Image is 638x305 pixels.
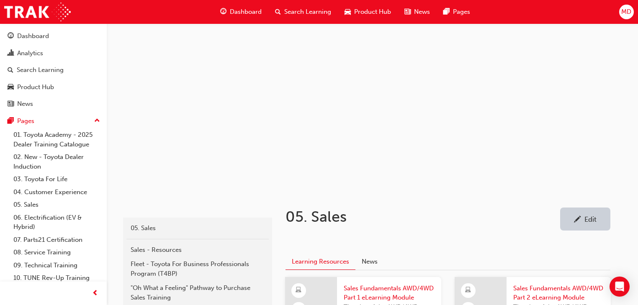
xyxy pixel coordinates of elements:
span: news-icon [8,100,14,108]
span: Sales Fundamentals AWD/4WD Part 2 eLearning Module [513,284,604,302]
div: "Oh What a Feeling" Pathway to Purchase Sales Training [131,283,265,302]
div: Product Hub [17,82,54,92]
a: pages-iconPages [437,3,477,21]
a: Product Hub [3,79,103,95]
a: 08. Service Training [10,246,103,259]
a: Fleet - Toyota For Business Professionals Program (T4BP) [126,257,269,281]
span: search-icon [275,7,281,17]
button: DashboardAnalyticsSearch LearningProduct HubNews [3,27,103,113]
a: car-iconProduct Hub [338,3,398,21]
button: Learning Resources [286,254,355,270]
div: Dashboard [17,31,49,41]
div: Analytics [17,49,43,58]
div: Open Intercom Messenger [610,277,630,297]
a: 05. Sales [126,221,269,236]
span: Pages [453,7,470,17]
span: up-icon [94,115,100,126]
button: Pages [3,113,103,129]
a: 04. Customer Experience [10,186,103,199]
a: 03. Toyota For Life [10,173,103,186]
span: car-icon [8,84,14,91]
div: Edit [584,215,597,223]
span: chart-icon [8,50,14,57]
span: Dashboard [230,7,262,17]
a: 02. New - Toyota Dealer Induction [10,151,103,173]
span: Product Hub [354,7,391,17]
span: pencil-icon [574,216,581,224]
a: 10. TUNE Rev-Up Training [10,272,103,284]
a: 09. Technical Training [10,259,103,272]
span: prev-icon [92,288,98,299]
span: Search Learning [284,7,331,17]
div: Sales - Resources [131,245,265,255]
a: 01. Toyota Academy - 2025 Dealer Training Catalogue [10,128,103,151]
a: news-iconNews [398,3,437,21]
span: learningResourceType_ELEARNING-icon [296,285,301,296]
span: Sales Fundamentals AWD/4WD Part 1 eLearning Module [344,284,435,302]
img: Trak [4,3,71,21]
div: Pages [17,116,34,126]
button: MD [619,5,634,19]
a: 05. Sales [10,198,103,211]
span: learningResourceType_ELEARNING-icon [465,285,471,296]
span: pages-icon [443,7,450,17]
span: car-icon [345,7,351,17]
a: Analytics [3,46,103,61]
span: MD [621,7,631,17]
div: Search Learning [17,65,64,75]
div: News [17,99,33,109]
a: 06. Electrification (EV & Hybrid) [10,211,103,233]
a: guage-iconDashboard [214,3,268,21]
span: pages-icon [8,118,14,125]
span: search-icon [8,67,13,74]
a: Sales - Resources [126,243,269,257]
div: 05. Sales [131,223,265,233]
a: Edit [560,208,610,231]
div: Fleet - Toyota For Business Professionals Program (T4BP) [131,259,265,278]
span: guage-icon [8,33,14,40]
span: news-icon [404,7,411,17]
a: News [3,96,103,112]
a: 07. Parts21 Certification [10,233,103,246]
span: News [414,7,430,17]
a: "Oh What a Feeling" Pathway to Purchase Sales Training [126,281,269,305]
a: Dashboard [3,28,103,44]
a: search-iconSearch Learning [268,3,338,21]
span: guage-icon [220,7,226,17]
h1: 05. Sales [286,208,560,226]
button: News [355,254,384,269]
a: Search Learning [3,62,103,78]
